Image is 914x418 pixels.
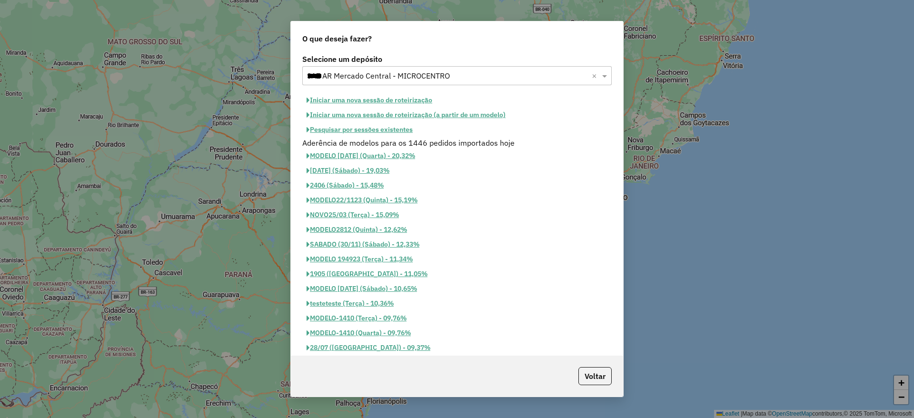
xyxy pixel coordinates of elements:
[302,122,417,137] button: Pesquisar por sessões existentes
[297,137,617,149] div: Aderência de modelos para os 1446 pedidos importados hoje
[302,252,417,267] button: MODELO 194923 (Terça) - 11,34%
[302,296,398,311] button: testeteste (Terça) - 10,36%
[302,193,422,208] button: MODELO22/1123 (Quinta) - 15,19%
[302,208,403,222] button: NOVO25/03 (Terça) - 15,09%
[302,222,411,237] button: MODELO2812 (Quinta) - 12,62%
[302,326,415,340] button: MODELO-1410 (Quarta) - 09,76%
[302,267,432,281] button: 1905 ([GEOGRAPHIC_DATA]) - 11,05%
[302,149,419,163] button: MODELO [DATE] (Quarta) - 20,32%
[302,33,372,44] span: O que deseja fazer?
[302,93,437,108] button: Iniciar uma nova sessão de roteirização
[592,70,600,81] span: Clear all
[302,178,388,193] button: 2406 (Sábado) - 15,48%
[302,108,510,122] button: Iniciar uma nova sessão de roteirização (a partir de um modelo)
[302,311,411,326] button: MODELO-1410 (Terça) - 09,76%
[302,53,612,65] label: Selecione um depósito
[302,340,435,355] button: 28/07 ([GEOGRAPHIC_DATA]) - 09,37%
[578,367,612,385] button: Voltar
[302,355,440,370] button: MODELO06/05 MINO (Segunda) - 09,07%
[302,281,421,296] button: MODELO [DATE] (Sábado) - 10,65%
[302,163,394,178] button: [DATE] (Sábado) - 19,03%
[302,237,424,252] button: SABADO (30/11) (Sábado) - 12,33%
